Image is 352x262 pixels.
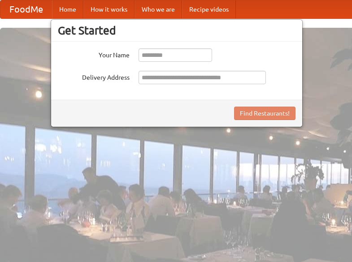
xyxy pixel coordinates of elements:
[52,0,83,18] a: Home
[58,24,296,37] h3: Get Started
[182,0,236,18] a: Recipe videos
[234,107,296,120] button: Find Restaurants!
[58,48,130,60] label: Your Name
[135,0,182,18] a: Who we are
[58,71,130,82] label: Delivery Address
[0,0,52,18] a: FoodMe
[83,0,135,18] a: How it works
